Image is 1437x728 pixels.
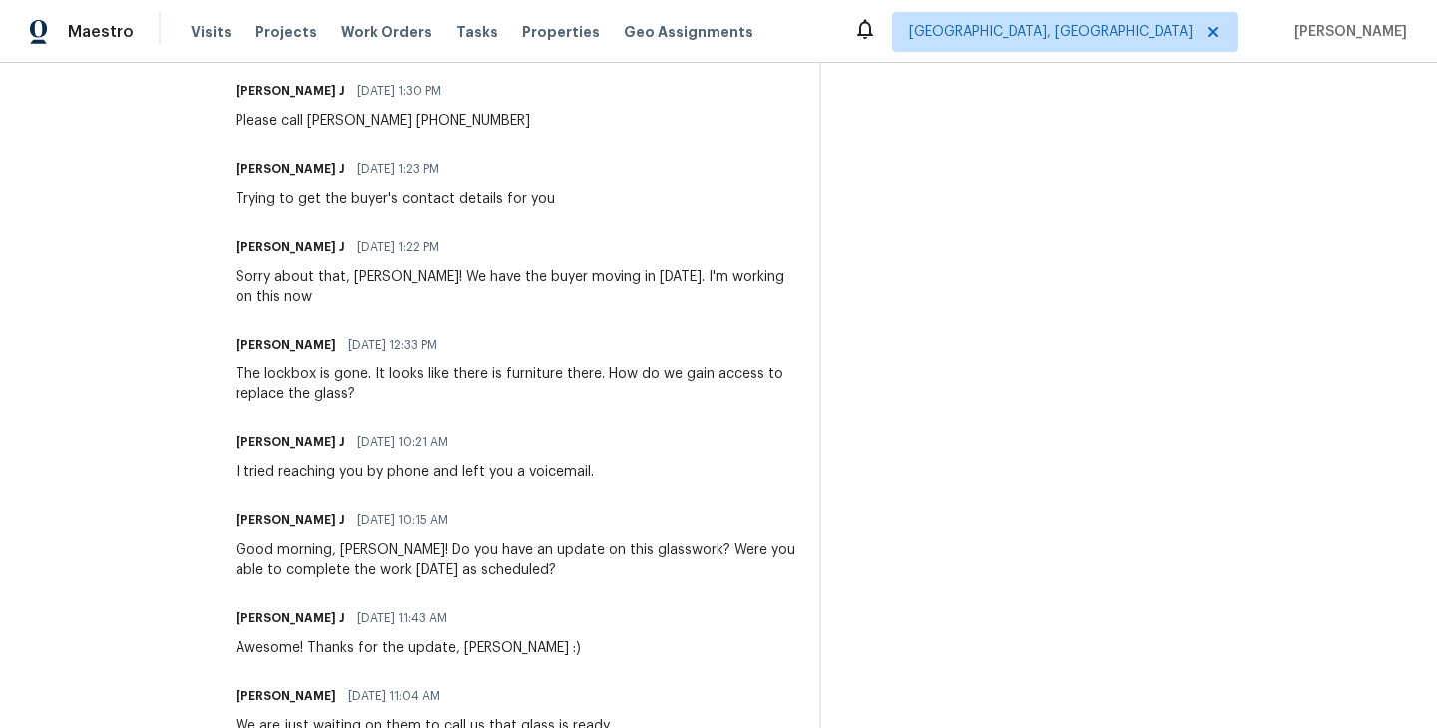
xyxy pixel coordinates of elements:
h6: [PERSON_NAME] J [236,432,345,452]
div: Awesome! Thanks for the update, [PERSON_NAME] :) [236,638,581,658]
h6: [PERSON_NAME] [236,335,336,355]
span: [DATE] 11:04 AM [348,686,440,706]
div: Sorry about that, [PERSON_NAME]! We have the buyer moving in [DATE]. I'm working on this now [236,267,795,307]
span: Geo Assignments [624,22,753,42]
span: [DATE] 10:21 AM [357,432,448,452]
span: Work Orders [341,22,432,42]
h6: [PERSON_NAME] J [236,237,345,257]
h6: [PERSON_NAME] J [236,159,345,179]
span: [DATE] 1:22 PM [357,237,439,257]
div: I tried reaching you by phone and left you a voicemail. [236,462,594,482]
span: [DATE] 12:33 PM [348,335,437,355]
div: Trying to get the buyer's contact details for you [236,189,555,209]
div: The lockbox is gone. It looks like there is furniture there. How do we gain access to replace the... [236,364,795,404]
span: Tasks [456,25,498,39]
span: [GEOGRAPHIC_DATA], [GEOGRAPHIC_DATA] [909,22,1193,42]
span: Projects [255,22,317,42]
h6: [PERSON_NAME] J [236,608,345,628]
span: Properties [522,22,600,42]
h6: [PERSON_NAME] [236,686,336,706]
span: Visits [191,22,232,42]
h6: [PERSON_NAME] J [236,510,345,530]
span: [DATE] 10:15 AM [357,510,448,530]
span: [DATE] 1:30 PM [357,81,441,101]
span: [DATE] 11:43 AM [357,608,447,628]
span: [DATE] 1:23 PM [357,159,439,179]
span: Maestro [68,22,134,42]
h6: [PERSON_NAME] J [236,81,345,101]
div: Good morning, [PERSON_NAME]! Do you have an update on this glasswork? Were you able to complete t... [236,540,795,580]
span: [PERSON_NAME] [1286,22,1407,42]
div: Please call [PERSON_NAME] [PHONE_NUMBER] [236,111,530,131]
